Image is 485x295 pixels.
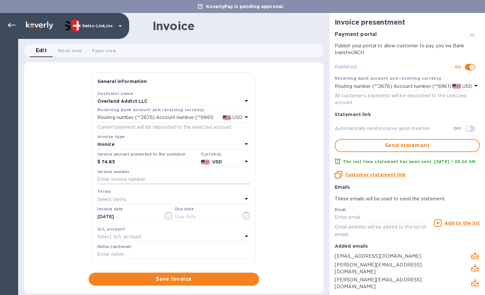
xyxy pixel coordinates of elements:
[335,18,480,26] h2: Invoice presentment
[335,195,480,202] p: These emails will be used to send the statement.
[97,91,133,96] b: Customer name
[201,152,221,157] b: Currency
[82,24,115,28] p: Swiss-Link,Inc
[335,83,451,90] p: Routing number (**2676) Account number (**6961)
[89,273,259,286] button: Save invoice
[212,159,222,164] b: USD
[444,220,480,226] u: Add to the list
[335,253,455,260] p: [EMAIL_ADDRESS][DOMAIN_NAME]
[461,84,472,89] span: USD
[97,152,186,156] label: Invoice amount presented to the customer
[97,175,250,184] input: Enter invoice number
[97,233,142,240] p: Select G/L account
[58,47,81,54] span: Email view
[335,76,441,81] b: Receiving bank account and receiving currency
[335,213,430,222] input: Enter email
[97,114,214,121] p: Routing number (**2676) Account number (**6961)
[26,21,53,29] img: Logo
[97,99,148,104] b: Overland Addict LLC
[335,125,454,132] p: Automatically send invoices upon creation
[97,142,115,147] b: Invoice
[452,84,461,88] img: USD
[175,212,236,222] input: Due date
[341,142,474,149] span: Send statement
[97,227,125,231] b: G/L account
[335,243,480,249] p: Added emails
[97,157,102,167] div: $
[454,126,461,131] b: Off
[97,170,129,174] label: Invoice number
[97,107,204,112] b: Receiving bank account and receiving currency
[335,139,480,152] button: Send statement
[97,245,131,249] label: Notes (optional)
[92,47,116,54] span: Payer view
[97,250,250,259] input: Enter notes
[231,115,242,120] span: USD
[175,207,193,211] label: Due date
[335,92,480,106] p: All customer’s payments will be deposited to the selected account
[335,262,455,275] p: [PERSON_NAME][EMAIL_ADDRESS][DOMAIN_NAME]
[335,184,480,190] p: Emails
[201,160,210,164] img: USD
[102,157,198,167] input: $ Enter invoice amount
[153,19,194,33] h1: Invoice
[335,223,430,238] p: Email address will be added to the list of emails
[97,124,250,131] p: Current payment will be deposited to the selected account
[97,212,159,222] input: Select date
[343,159,475,164] b: The last time statement has been sent: [DATE] • 09:24 AM
[203,3,288,10] p: KoverlyPay is pending approval.
[36,46,47,55] span: Edit
[335,42,480,56] p: Publish your portal to allow customer to pay you via Bank transfer/ACH.
[335,64,455,70] p: Published
[97,207,123,211] label: Invoice date
[97,79,147,84] b: General information
[97,134,125,139] b: Invoice type
[94,275,254,283] span: Save invoice
[335,208,346,212] label: Email
[335,111,480,118] p: Statement link
[345,172,405,177] u: Customer statement link
[97,189,111,194] b: Terms
[223,115,231,120] img: USD
[335,31,377,38] h3: Payment portal
[335,277,455,290] p: [PERSON_NAME][EMAIL_ADDRESS][DOMAIN_NAME]
[455,65,461,69] b: On
[97,196,127,203] p: Select terms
